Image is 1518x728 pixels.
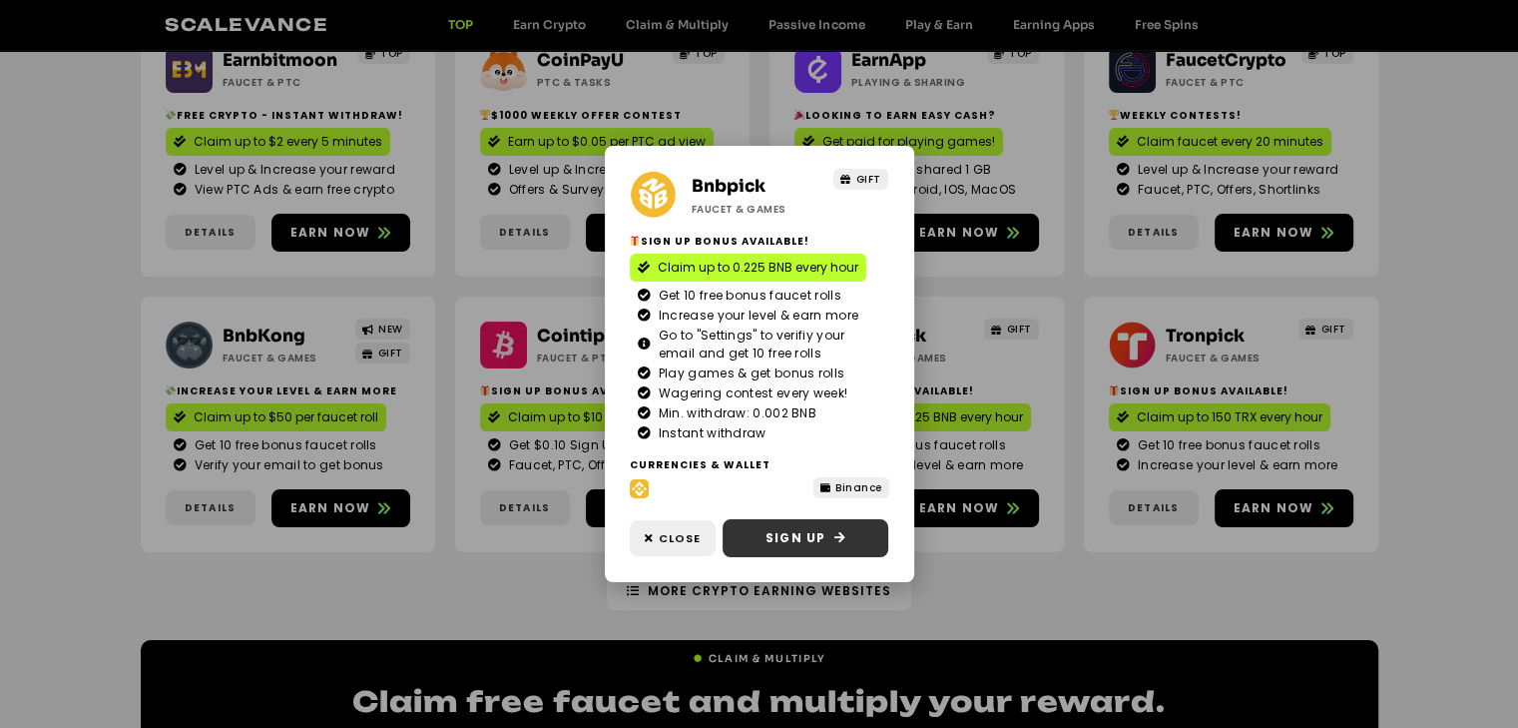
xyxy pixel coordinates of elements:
[654,404,816,422] span: Min. withdraw: 0.002 BNB
[692,202,818,217] h2: Faucet & Games
[723,519,888,557] a: Sign Up
[630,520,716,557] a: Close
[692,176,765,197] a: Bnbpick
[856,172,881,187] span: GIFT
[630,236,640,246] img: 🎁
[654,287,841,305] span: Get 10 free bonus faucet rolls
[658,259,858,277] span: Claim up to 0.225 BNB every hour
[659,530,701,547] span: Close
[630,234,889,249] h2: Sign Up Bonus Available!
[833,169,888,190] a: GIFT
[654,307,858,325] span: Increase your level & earn more
[654,384,847,402] span: Wagering contest every week!
[654,424,766,442] span: Instant withdraw
[654,364,844,382] span: Play games & get bonus rolls
[630,254,866,282] a: Claim up to 0.225 BNB every hour
[630,457,785,472] h2: Currencies & Wallet
[765,529,825,547] span: Sign Up
[813,477,889,498] a: Binance
[654,327,881,363] span: Go to "Settings" to verifiy your email and get 10 free rolls
[835,480,882,495] span: Binance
